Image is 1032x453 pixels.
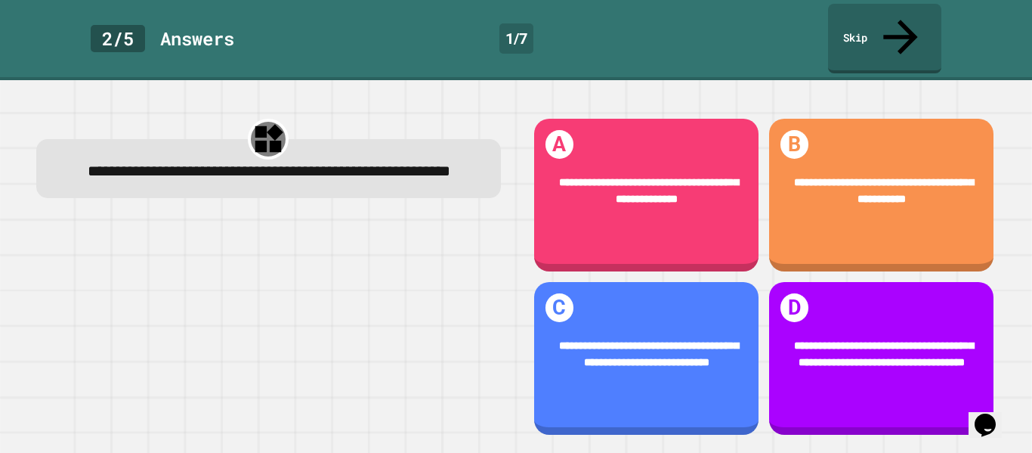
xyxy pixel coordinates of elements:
[91,25,145,52] div: 2 / 5
[780,130,809,159] h1: B
[545,130,574,159] h1: A
[780,293,809,322] h1: D
[160,25,234,52] div: Answer s
[828,4,941,73] a: Skip
[545,293,574,322] h1: C
[969,392,1017,438] iframe: chat widget
[499,23,533,54] div: 1 / 7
